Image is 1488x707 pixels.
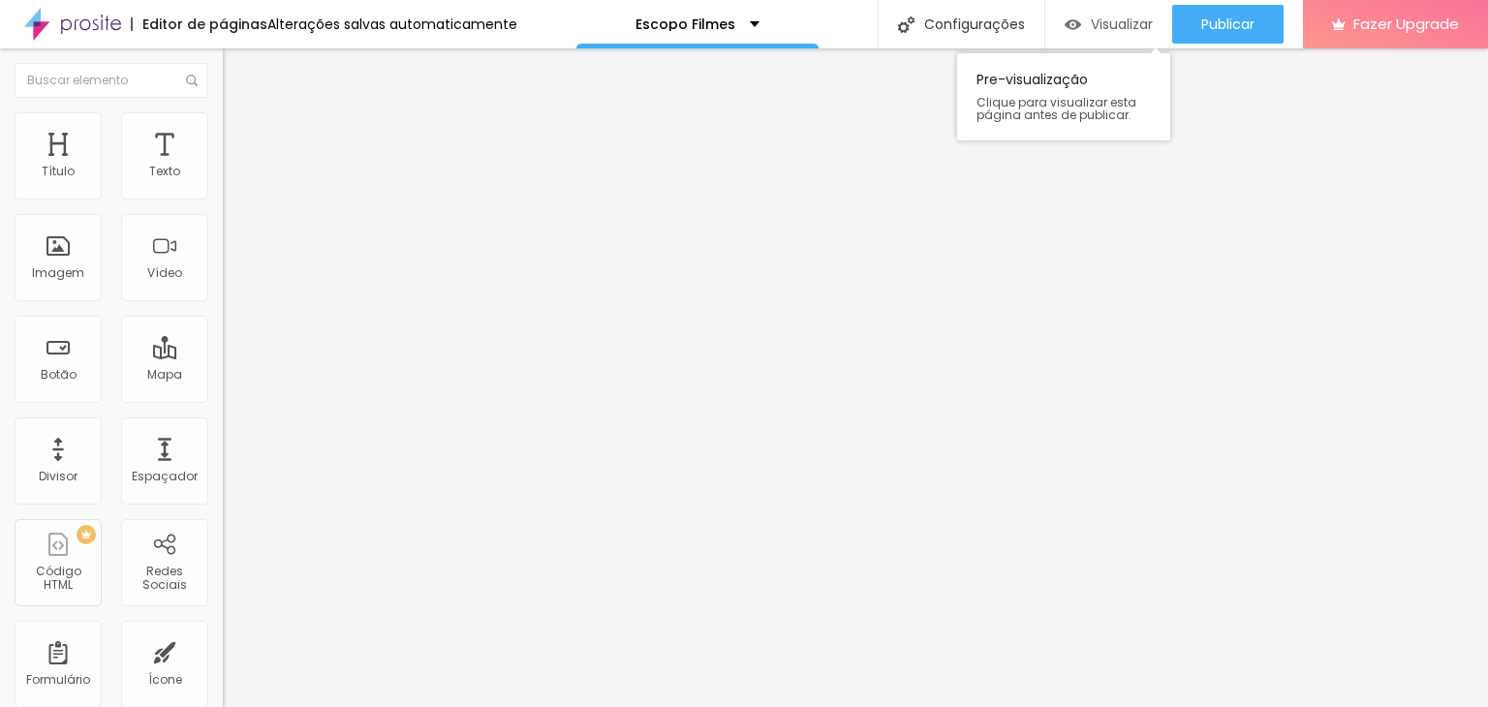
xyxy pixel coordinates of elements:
[126,565,202,593] div: Redes Sociais
[15,63,208,98] input: Buscar elemento
[957,53,1170,140] div: Pre-visualização
[42,165,75,178] div: Título
[132,470,198,483] div: Espaçador
[39,470,77,483] div: Divisor
[976,96,1151,121] span: Clique para visualizar esta página antes de publicar.
[131,17,267,31] div: Editor de páginas
[147,368,182,382] div: Mapa
[147,266,182,280] div: Vídeo
[26,673,90,687] div: Formulário
[32,266,84,280] div: Imagem
[1353,15,1459,32] span: Fazer Upgrade
[1045,5,1172,44] button: Visualizar
[1091,16,1153,32] span: Visualizar
[186,75,198,86] img: Icone
[1172,5,1284,44] button: Publicar
[635,17,735,31] p: Escopo Filmes
[148,673,182,687] div: Ícone
[267,17,517,31] div: Alterações salvas automaticamente
[19,565,96,593] div: Código HTML
[1065,16,1081,33] img: view-1.svg
[898,16,914,33] img: Icone
[1201,16,1255,32] span: Publicar
[41,368,77,382] div: Botão
[149,165,180,178] div: Texto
